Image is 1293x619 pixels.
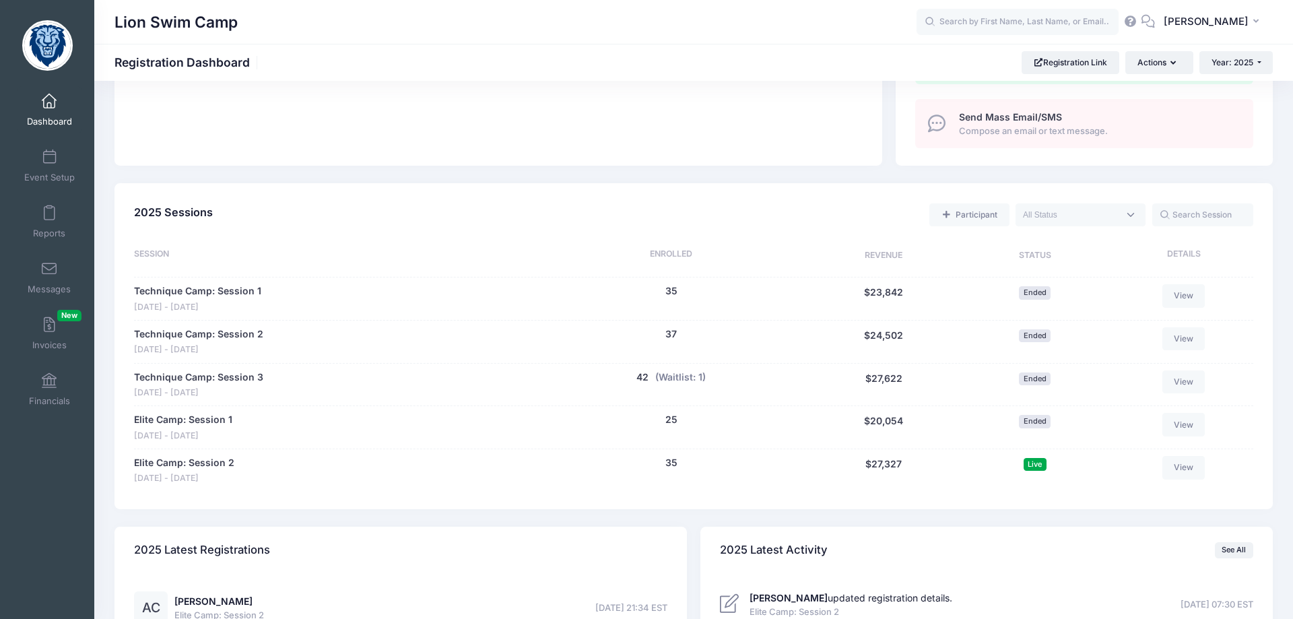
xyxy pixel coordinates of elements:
a: View [1162,456,1205,479]
h1: Lion Swim Camp [114,7,238,38]
div: Revenue [805,248,962,264]
div: $27,327 [805,456,962,485]
button: 42 [636,370,649,385]
span: [DATE] - [DATE] [134,344,263,356]
span: New [57,310,81,321]
button: 25 [665,413,677,427]
span: Elite Camp: Session 2 [750,606,952,619]
span: Ended [1019,329,1051,342]
span: Compose an email or text message. [959,125,1238,138]
span: Ended [1019,415,1051,428]
h1: Registration Dashboard [114,55,261,69]
a: Technique Camp: Session 1 [134,284,261,298]
span: [DATE] 07:30 EST [1181,598,1253,612]
span: Reports [33,228,65,239]
a: Messages [18,254,81,301]
span: [DATE] 21:34 EST [595,601,667,615]
input: Search Session [1152,203,1253,226]
a: Technique Camp: Session 3 [134,370,263,385]
button: [PERSON_NAME] [1155,7,1273,38]
a: Financials [18,366,81,413]
span: [DATE] - [DATE] [134,472,234,485]
div: Enrolled [537,248,805,264]
span: Send Mass Email/SMS [959,111,1062,123]
a: See All [1215,542,1253,558]
h4: 2025 Latest Activity [720,531,828,569]
h4: 2025 Latest Registrations [134,531,270,569]
span: Event Setup [24,172,75,183]
button: (Waitlist: 1) [655,370,706,385]
a: Reports [18,198,81,245]
a: View [1162,327,1205,350]
span: Messages [28,284,71,295]
div: $23,842 [805,284,962,313]
span: 2025 Sessions [134,205,213,219]
span: Ended [1019,286,1051,299]
div: $20,054 [805,413,962,442]
a: Elite Camp: Session 1 [134,413,232,427]
a: View [1162,370,1205,393]
a: [PERSON_NAME]updated registration details. [750,592,952,604]
a: Add a new manual registration [929,203,1009,226]
a: Event Setup [18,142,81,189]
span: [PERSON_NAME] [1164,14,1249,29]
a: View [1162,284,1205,307]
span: Live [1024,458,1047,471]
a: Elite Camp: Session 2 [134,456,234,470]
button: Actions [1125,51,1193,74]
button: 35 [665,456,677,470]
span: Invoices [32,339,67,351]
div: Status [962,248,1108,264]
div: Details [1108,248,1253,264]
span: [DATE] - [DATE] [134,301,261,314]
a: Technique Camp: Session 2 [134,327,263,341]
a: Registration Link [1022,51,1119,74]
textarea: Search [1023,209,1119,221]
a: [PERSON_NAME] [174,595,253,607]
span: Financials [29,395,70,407]
span: [DATE] - [DATE] [134,430,232,443]
img: Lion Swim Camp [22,20,73,71]
span: [DATE] - [DATE] [134,387,263,399]
a: View [1162,413,1205,436]
span: Dashboard [27,116,72,127]
input: Search by First Name, Last Name, or Email... [917,9,1119,36]
span: Year: 2025 [1212,57,1253,67]
strong: [PERSON_NAME] [750,592,828,604]
a: Send Mass Email/SMS Compose an email or text message. [915,99,1253,148]
a: InvoicesNew [18,310,81,357]
div: Session [134,248,537,264]
div: $24,502 [805,327,962,356]
a: AC [134,603,168,614]
div: $27,622 [805,370,962,399]
span: Ended [1019,372,1051,385]
a: Dashboard [18,86,81,133]
button: 37 [665,327,677,341]
button: Year: 2025 [1199,51,1273,74]
button: 35 [665,284,677,298]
